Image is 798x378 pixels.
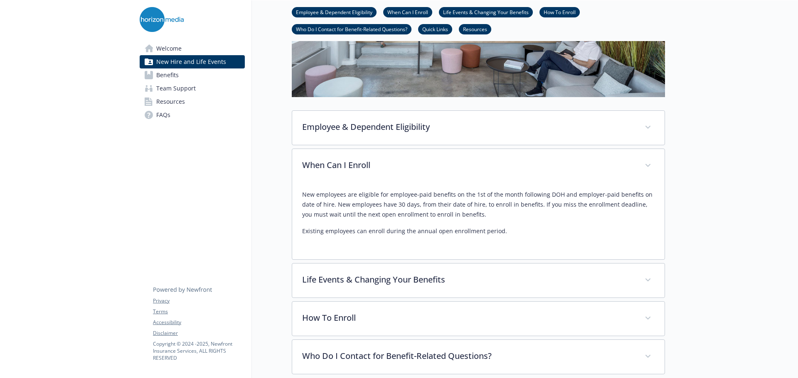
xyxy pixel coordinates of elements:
div: Life Events & Changing Your Benefits [292,263,665,298]
a: Benefits [140,68,245,82]
p: Copyright © 2024 - 2025 , Newfront Insurance Services, ALL RIGHTS RESERVED [153,340,244,361]
a: Resources [459,25,491,33]
p: When Can I Enroll [302,159,635,171]
a: Accessibility [153,319,244,326]
a: How To Enroll [539,8,580,16]
span: Team Support [156,82,196,95]
a: Privacy [153,297,244,305]
div: When Can I Enroll [292,149,665,183]
a: Resources [140,95,245,108]
span: New Hire and Life Events [156,55,226,68]
p: Who Do I Contact for Benefit-Related Questions? [302,350,635,362]
span: Resources [156,95,185,108]
div: When Can I Enroll [292,183,665,259]
p: How To Enroll [302,312,635,324]
a: When Can I Enroll [383,8,432,16]
p: Life Events & Changing Your Benefits [302,273,635,286]
a: Quick Links [418,25,452,33]
a: New Hire and Life Events [140,55,245,68]
a: Life Events & Changing Your Benefits [439,8,533,16]
span: FAQs [156,108,170,122]
p: Existing employees can enroll during the annual open enrollment period. [302,226,655,236]
span: Welcome [156,42,182,55]
p: Employee & Dependent Eligibility [302,121,635,133]
a: Team Support [140,82,245,95]
div: Who Do I Contact for Benefit-Related Questions? [292,340,665,374]
a: FAQs [140,108,245,122]
a: Disclaimer [153,329,244,337]
a: Welcome [140,42,245,55]
div: Employee & Dependent Eligibility [292,111,665,145]
span: Benefits [156,68,179,82]
a: Employee & Dependent Eligibility [292,8,377,16]
div: How To Enroll [292,302,665,336]
a: Who Do I Contact for Benefit-Related Questions? [292,25,411,33]
a: Terms [153,308,244,315]
p: New employees are eligible for employee-paid benefits on the 1st of the month following DOH and e... [302,190,655,219]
